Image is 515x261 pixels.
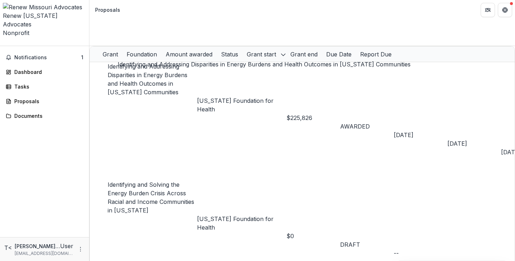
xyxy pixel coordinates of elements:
[15,250,73,257] p: [EMAIL_ADDRESS][DOMAIN_NAME]
[60,242,73,250] p: User
[92,5,123,15] nav: breadcrumb
[122,50,161,59] div: Foundation
[14,55,81,61] span: Notifications
[356,46,396,62] div: Report Due
[108,181,194,214] a: Identifying and Solving the Energy Burden Crisis Across Racial and Income Communities in [US_STATE]
[81,54,83,60] span: 1
[98,50,122,59] div: Grant
[3,3,86,11] img: Renew Missouri Advocates
[280,52,286,57] svg: sorted descending
[340,241,360,248] span: DRAFT
[122,46,161,62] div: Foundation
[3,11,86,29] div: Renew [US_STATE] Advocates
[15,242,60,250] p: [PERSON_NAME] <[PERSON_NAME][EMAIL_ADDRESS][DOMAIN_NAME]>
[356,50,396,59] div: Report Due
[286,46,322,62] div: Grant end
[242,46,286,62] div: Grant start
[498,3,512,17] button: Get Help
[14,68,80,76] div: Dashboard
[118,61,411,68] a: Identifying and Addressing Disparities in Energy Burdens and Health Outcomes in [US_STATE] Commun...
[286,232,340,240] div: $0
[161,46,217,62] div: Amount awarded
[161,50,217,59] div: Amount awarded
[14,112,80,120] div: Documents
[340,123,370,130] span: AWARDED
[447,139,501,148] div: [DATE]
[394,131,447,139] div: [DATE]
[394,249,447,257] div: --
[286,114,340,122] div: $225,826
[322,46,356,62] div: Due Date
[242,50,280,59] div: Grant start
[197,215,286,232] p: [US_STATE] Foundation for Health
[98,46,122,62] div: Grant
[286,50,322,59] div: Grant end
[217,50,242,59] div: Status
[481,3,495,17] button: Partners
[14,97,80,105] div: Proposals
[217,46,242,62] div: Status
[3,81,86,92] a: Tasks
[3,29,29,36] span: Nonprofit
[76,245,85,254] button: More
[4,244,12,252] div: Tori Cheatham <tori@renewmo.org>
[3,110,86,122] a: Documents
[197,96,286,114] p: [US_STATE] Foundation for Health
[322,50,356,59] div: Due Date
[3,66,86,78] a: Dashboard
[108,63,187,96] a: Identifying and Addressing Disparities in Energy Burdens and Health Outcomes in [US_STATE] Commun...
[14,83,80,90] div: Tasks
[3,95,86,107] a: Proposals
[95,6,120,14] div: Proposals
[3,52,86,63] button: Notifications1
